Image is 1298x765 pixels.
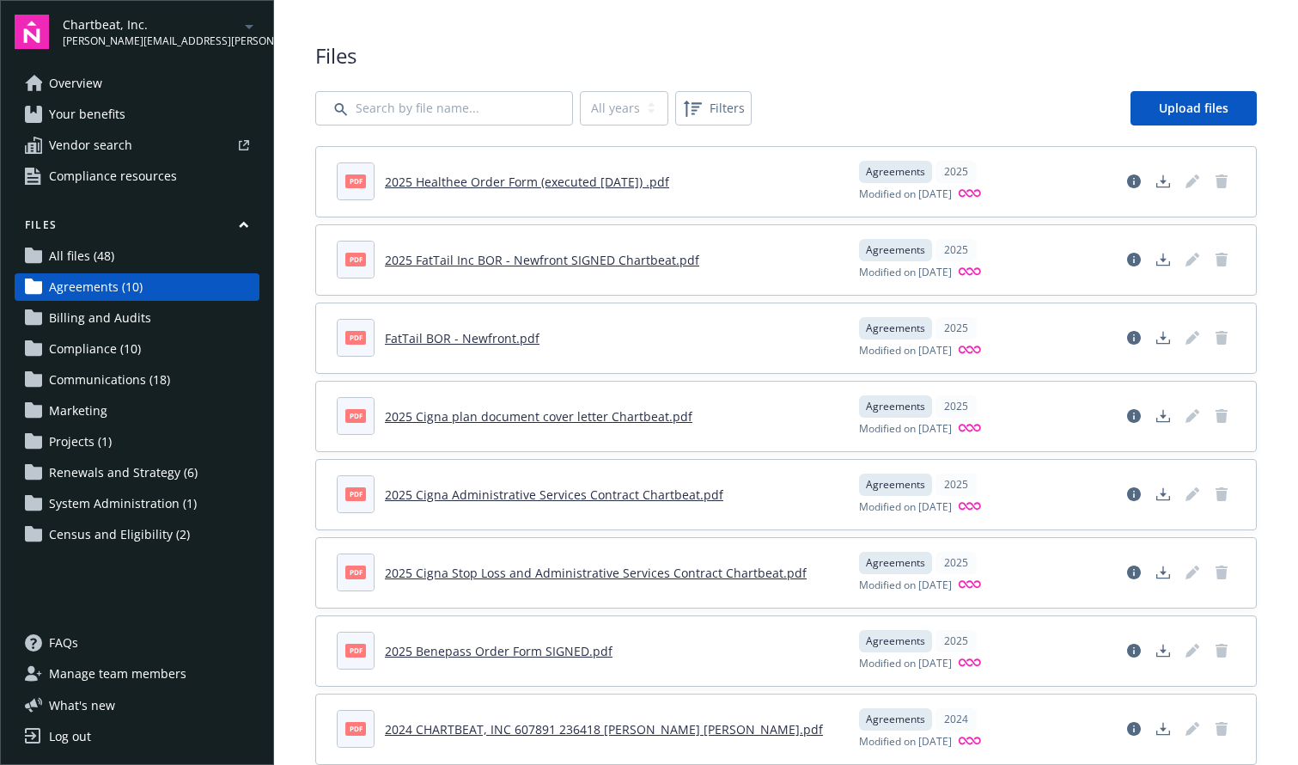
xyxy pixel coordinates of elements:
[866,399,925,414] span: Agreements
[1120,637,1148,664] a: View file details
[935,239,977,261] div: 2025
[679,95,748,122] span: Filters
[935,630,977,652] div: 2025
[1208,324,1235,352] span: Delete document
[15,660,259,688] a: Manage team members
[49,629,78,657] span: FAQs
[1208,168,1235,195] a: Delete document
[859,656,952,672] span: Modified on [DATE]
[385,408,692,425] a: 2025 Cigna plan document cover letter Chartbeat.pdf
[1149,637,1177,664] a: Download document
[15,629,259,657] a: FAQs
[1208,559,1235,586] a: Delete document
[15,70,259,97] a: Overview
[1120,402,1148,430] a: View file details
[866,242,925,258] span: Agreements
[15,335,259,363] a: Compliance (10)
[385,643,612,659] a: 2025 Benepass Order Form SIGNED.pdf
[1120,715,1148,743] a: View file details
[859,421,952,438] span: Modified on [DATE]
[15,366,259,394] a: Communications (18)
[15,273,259,301] a: Agreements (10)
[1159,100,1228,116] span: Upload files
[345,487,366,500] span: pdf
[1208,402,1235,430] span: Delete document
[675,91,752,125] button: Filters
[859,578,952,594] span: Modified on [DATE]
[15,162,259,190] a: Compliance resources
[49,273,143,301] span: Agreements (10)
[49,428,112,456] span: Projects (1)
[15,428,259,456] a: Projects (1)
[1149,715,1177,743] a: Download document
[15,15,49,49] img: navigator-logo.svg
[1149,168,1177,195] a: Download document
[385,487,723,503] a: 2025 Cigna Administrative Services Contract Chartbeat.pdf
[1208,480,1235,508] span: Delete document
[859,499,952,516] span: Modified on [DATE]
[15,132,259,159] a: Vendor search
[935,161,977,183] div: 2025
[1149,402,1177,430] a: Download document
[49,304,151,332] span: Billing and Audits
[935,395,977,418] div: 2025
[1179,168,1206,195] span: Edit document
[345,644,366,657] span: pdf
[315,41,1257,70] span: Files
[49,490,197,517] span: System Administration (1)
[866,712,925,727] span: Agreements
[345,331,366,344] span: pdf
[385,565,807,581] a: 2025 Cigna Stop Loss and Administrative Services Contract Chartbeat.pdf
[1179,715,1206,743] span: Edit document
[385,330,539,346] a: FatTail BOR - Newfront.pdf
[1149,480,1177,508] a: Download document
[1179,559,1206,586] span: Edit document
[1179,246,1206,273] span: Edit document
[866,321,925,336] span: Agreements
[935,552,977,574] div: 2025
[15,101,259,128] a: Your benefits
[1208,715,1235,743] span: Delete document
[1149,246,1177,273] a: Download document
[15,521,259,548] a: Census and Eligibility (2)
[385,252,699,268] a: 2025 FatTail Inc BOR - Newfront SIGNED Chartbeat.pdf
[49,335,141,363] span: Compliance (10)
[935,474,977,496] div: 2025
[15,696,143,714] button: What's new
[15,490,259,517] a: System Administration (1)
[866,633,925,649] span: Agreements
[15,304,259,332] a: Billing and Audits
[710,99,745,117] span: Filters
[859,343,952,359] span: Modified on [DATE]
[866,477,925,493] span: Agreements
[49,459,198,487] span: Renewals and Strategy (6)
[1120,480,1148,508] a: View file details
[345,253,366,266] span: pdf
[1120,246,1148,273] a: View file details
[49,366,170,394] span: Communications (18)
[345,722,366,735] span: pdf
[49,723,91,750] div: Log out
[1179,480,1206,508] span: Edit document
[859,734,952,750] span: Modified on [DATE]
[15,397,259,425] a: Marketing
[1179,324,1206,352] span: Edit document
[49,660,186,688] span: Manage team members
[63,15,239,34] span: Chartbeat, Inc.
[315,91,573,125] input: Search by file name...
[385,721,823,737] a: 2024 CHARTBEAT, INC 607891 236418 [PERSON_NAME] [PERSON_NAME].pdf
[1120,559,1148,586] a: View file details
[859,187,952,203] span: Modified on [DATE]
[239,15,259,36] a: arrowDropDown
[1179,637,1206,664] span: Edit document
[1179,402,1206,430] span: Edit document
[1208,637,1235,664] span: Delete document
